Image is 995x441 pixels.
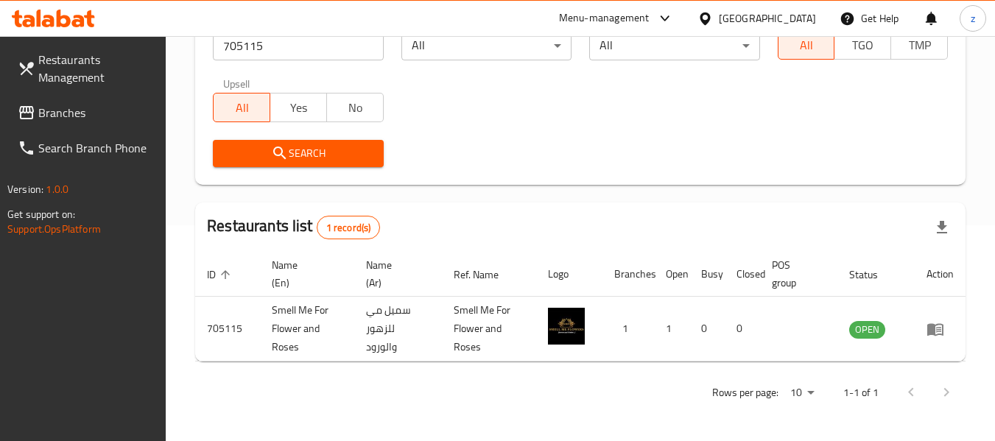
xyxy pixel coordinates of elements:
[7,205,75,224] span: Get support on:
[602,252,654,297] th: Branches
[354,297,443,361] td: سميل مي للزهور والورود
[213,93,270,122] button: All
[915,252,966,297] th: Action
[719,10,816,27] div: [GEOGRAPHIC_DATA]
[6,130,166,166] a: Search Branch Phone
[195,252,966,361] table: enhanced table
[849,321,885,338] span: OPEN
[725,252,760,297] th: Closed
[366,256,425,292] span: Name (Ar)
[654,297,689,361] td: 1
[927,320,954,338] div: Menu
[6,42,166,95] a: Restaurants Management
[213,31,383,60] input: Search for restaurant name or ID..
[778,30,835,60] button: All
[589,31,759,60] div: All
[317,221,380,235] span: 1 record(s)
[276,97,321,119] span: Yes
[46,180,68,199] span: 1.0.0
[897,35,942,56] span: TMP
[442,297,536,361] td: Smell Me For Flower and Roses
[890,30,948,60] button: TMP
[7,180,43,199] span: Version:
[784,35,829,56] span: All
[834,30,891,60] button: TGO
[840,35,885,56] span: TGO
[654,252,689,297] th: Open
[213,140,383,167] button: Search
[270,93,327,122] button: Yes
[849,321,885,339] div: OPEN
[6,95,166,130] a: Branches
[225,144,371,163] span: Search
[689,297,725,361] td: 0
[772,256,820,292] span: POS group
[689,252,725,297] th: Busy
[38,51,155,86] span: Restaurants Management
[38,139,155,157] span: Search Branch Phone
[207,215,380,239] h2: Restaurants list
[725,297,760,361] td: 0
[207,266,235,283] span: ID
[333,97,378,119] span: No
[7,219,101,239] a: Support.OpsPlatform
[602,297,654,361] td: 1
[849,266,897,283] span: Status
[559,10,650,27] div: Menu-management
[326,93,384,122] button: No
[971,10,975,27] span: z
[38,104,155,121] span: Branches
[272,256,337,292] span: Name (En)
[924,210,960,245] div: Export file
[223,78,250,88] label: Upsell
[548,308,585,345] img: Smell Me For Flower and Roses
[219,97,264,119] span: All
[784,382,820,404] div: Rows per page:
[843,384,879,402] p: 1-1 of 1
[195,297,260,361] td: 705115
[454,266,518,283] span: Ref. Name
[317,216,381,239] div: Total records count
[712,384,778,402] p: Rows per page:
[260,297,354,361] td: Smell Me For Flower and Roses
[401,31,572,60] div: All
[536,252,602,297] th: Logo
